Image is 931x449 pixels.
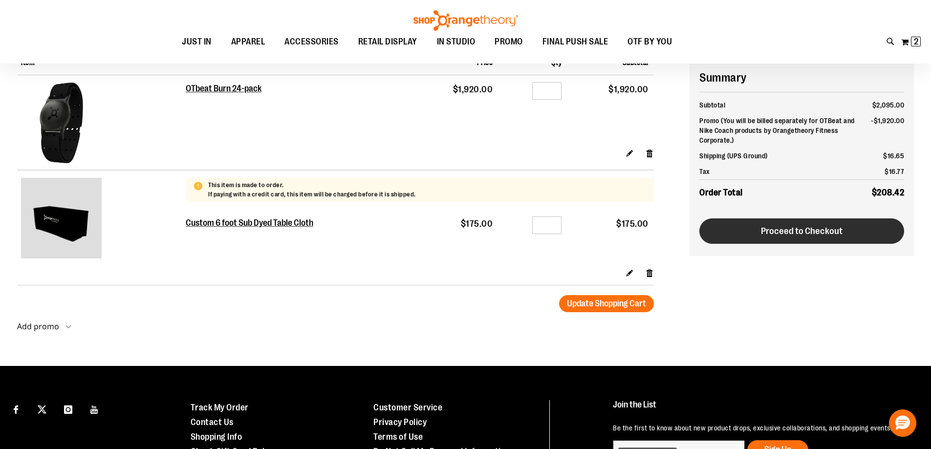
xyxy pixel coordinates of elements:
[358,31,417,53] span: RETAIL DISPLAY
[373,432,423,442] a: Terms of Use
[172,31,221,53] a: JUST IN
[616,219,649,229] span: $175.00
[542,31,608,53] span: FINAL PUSH SALE
[231,31,265,53] span: APPAREL
[208,190,416,199] p: If paying with a credit card, this item will be charged before it is shipped.
[699,152,725,160] span: Shipping
[699,117,719,125] span: Promo
[628,31,672,53] span: OTF BY YOU
[191,432,242,442] a: Shopping Info
[699,185,743,199] strong: Order Total
[21,178,182,261] a: Custom 6 foot Sub Dyed Table Cloth
[453,85,493,94] span: $1,920.00
[208,181,416,190] p: This item is made to order.
[373,417,427,427] a: Privacy Policy
[21,83,182,166] a: OTbeat Burn 24-pack
[872,188,905,197] span: $208.42
[761,226,843,236] span: Proceed to Checkout
[373,403,442,412] a: Customer Service
[567,299,646,308] span: Update Shopping Cart
[699,117,855,144] span: (You will be billed separately for OTBeat and Nike Coach products by Orangetheory Fitness Corpora...
[646,268,654,278] a: Remove item
[618,31,682,53] a: OTF BY YOU
[34,400,51,417] a: Visit our X page
[182,31,212,53] span: JUST IN
[495,31,523,53] span: PROMO
[221,31,275,53] a: APPAREL
[186,84,262,94] a: OTbeat Burn 24-pack
[699,69,904,86] h2: Summary
[437,31,476,53] span: IN STUDIO
[533,31,618,53] a: FINAL PUSH SALE
[613,423,909,433] p: Be the first to know about new product drops, exclusive collaborations, and shopping events!
[871,117,904,125] span: -$1,920.00
[727,152,768,160] span: (UPS Ground)
[885,168,904,175] span: $16.77
[699,218,904,244] button: Proceed to Checkout
[60,400,77,417] a: Visit our Instagram page
[427,31,485,53] a: IN STUDIO
[914,37,918,46] span: 2
[21,178,102,258] img: Custom 6 foot Sub Dyed Table Cloth
[699,97,864,113] th: Subtotal
[186,218,315,229] a: Custom 6 foot Sub Dyed Table Cloth
[613,400,909,418] h4: Join the List
[191,403,249,412] a: Track My Order
[191,417,234,427] a: Contact Us
[608,85,649,94] span: $1,920.00
[348,31,427,53] a: RETAIL DISPLAY
[17,322,71,336] button: Add promo
[284,31,339,53] span: ACCESSORIES
[872,101,905,109] span: $2,095.00
[21,83,102,163] img: OTbeat Burn 24-pack
[38,405,46,414] img: Twitter
[17,321,59,332] strong: Add promo
[7,400,24,417] a: Visit our Facebook page
[86,400,103,417] a: Visit our Youtube page
[883,152,904,160] span: $16.65
[646,148,654,158] a: Remove item
[889,409,916,437] button: Hello, have a question? Let’s chat.
[275,31,348,53] a: ACCESSORIES
[412,10,520,31] img: Shop Orangetheory
[461,219,493,229] span: $175.00
[485,31,533,53] a: PROMO
[699,164,864,180] th: Tax
[559,295,654,312] button: Update Shopping Cart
